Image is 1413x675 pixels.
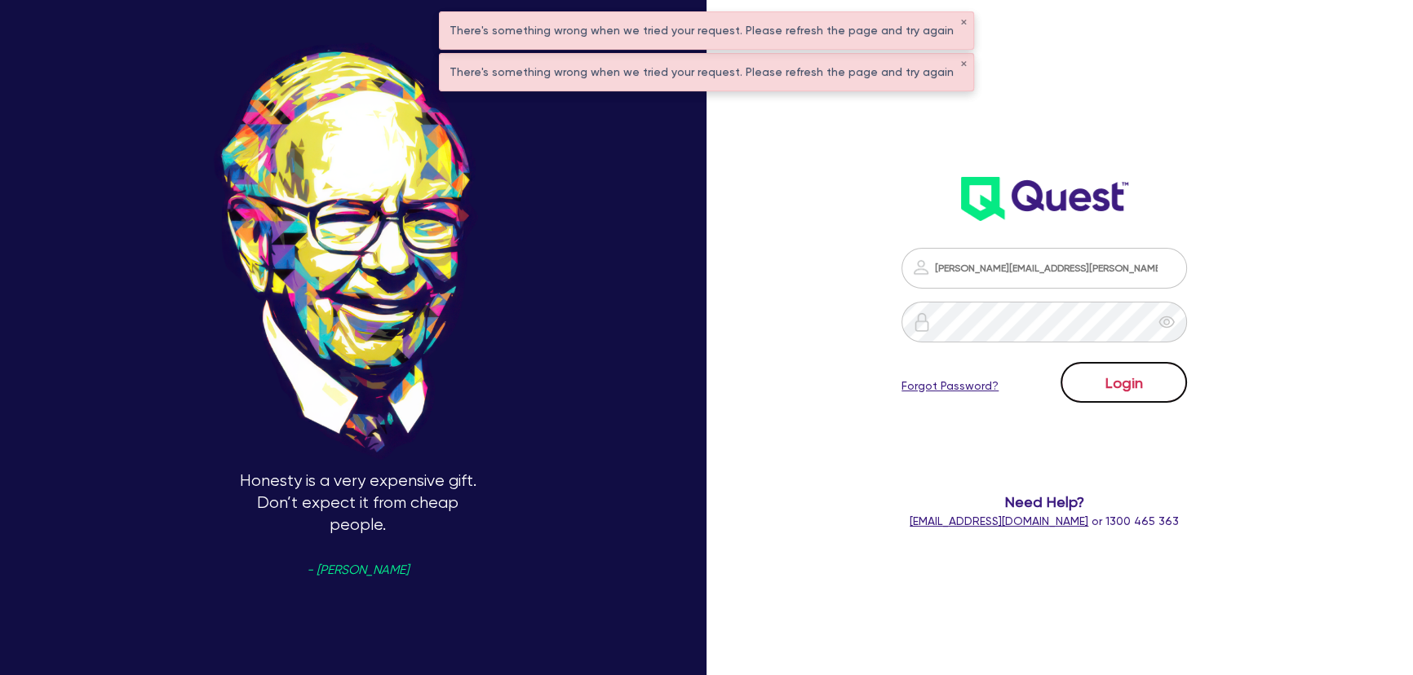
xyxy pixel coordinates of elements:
[901,248,1187,289] input: Email address
[440,12,973,49] div: There's something wrong when we tried your request. Please refresh the page and try again
[960,60,967,68] button: ✕
[912,312,932,332] img: icon-password
[1061,362,1187,403] button: Login
[857,491,1231,513] span: Need Help?
[910,514,1179,527] span: or 1300 465 363
[911,258,931,277] img: icon-password
[440,54,973,90] div: There's something wrong when we tried your request. Please refresh the page and try again
[960,19,967,27] button: ✕
[1158,314,1175,330] span: eye
[910,514,1088,527] a: [EMAIL_ADDRESS][DOMAIN_NAME]
[307,564,409,576] span: - [PERSON_NAME]
[961,177,1128,221] img: wH2k97JdezQIQAAAABJRU5ErkJggg==
[901,377,999,395] a: Forgot Password?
